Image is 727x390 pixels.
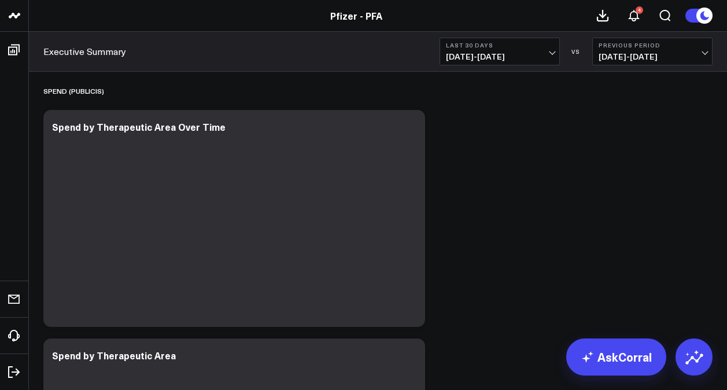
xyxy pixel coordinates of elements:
[446,42,553,49] b: Last 30 Days
[43,45,126,58] a: Executive Summary
[43,78,104,104] div: SPEND (PUBLICIS)
[440,38,560,65] button: Last 30 Days[DATE]-[DATE]
[636,6,643,14] div: 4
[330,9,382,22] a: Pfizer - PFA
[446,52,553,61] span: [DATE] - [DATE]
[566,48,586,55] div: VS
[599,52,706,61] span: [DATE] - [DATE]
[592,38,713,65] button: Previous Period[DATE]-[DATE]
[566,339,666,376] a: AskCorral
[599,42,706,49] b: Previous Period
[52,349,176,362] div: Spend by Therapeutic Area
[52,120,226,133] div: Spend by Therapeutic Area Over Time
